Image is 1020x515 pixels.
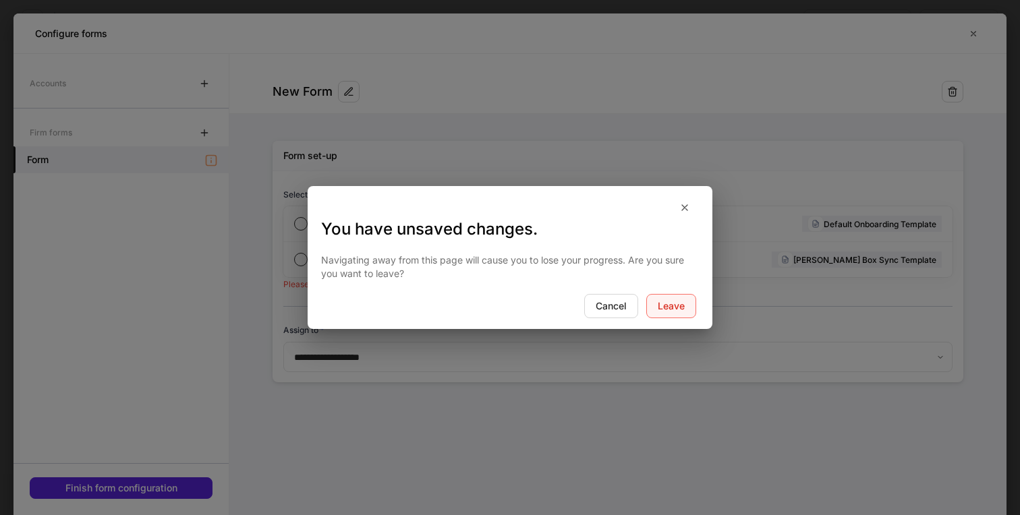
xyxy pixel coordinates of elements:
[646,294,696,318] button: Leave
[584,294,638,318] button: Cancel
[596,301,627,311] div: Cancel
[321,253,699,280] p: Navigating away from this page will cause you to lose your progress. Are you sure you want to leave?
[321,218,699,240] h3: You have unsaved changes.
[658,301,685,311] div: Leave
